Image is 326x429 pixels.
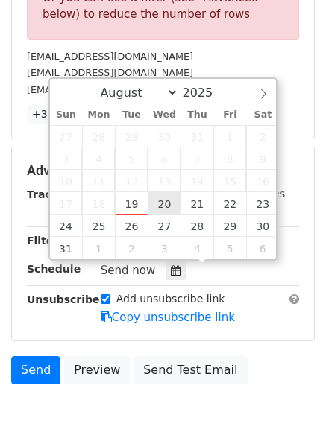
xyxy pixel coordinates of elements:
span: August 6, 2025 [148,147,181,170]
span: September 5, 2025 [213,237,246,259]
span: Sun [50,110,83,120]
span: August 11, 2025 [82,170,115,192]
strong: Schedule [27,263,81,275]
span: August 19, 2025 [115,192,148,214]
span: July 27, 2025 [50,125,83,147]
span: August 18, 2025 [82,192,115,214]
span: Sat [246,110,279,120]
span: August 9, 2025 [246,147,279,170]
label: Add unsubscribe link [116,291,225,307]
span: August 10, 2025 [50,170,83,192]
span: August 14, 2025 [181,170,213,192]
span: August 5, 2025 [115,147,148,170]
span: September 3, 2025 [148,237,181,259]
span: August 7, 2025 [181,147,213,170]
span: July 28, 2025 [82,125,115,147]
span: August 29, 2025 [213,214,246,237]
strong: Unsubscribe [27,293,100,305]
iframe: Chat Widget [251,357,326,429]
a: Copy unsubscribe link [101,311,235,324]
a: Preview [64,356,130,384]
span: August 25, 2025 [82,214,115,237]
span: August 17, 2025 [50,192,83,214]
span: August 23, 2025 [246,192,279,214]
span: July 29, 2025 [115,125,148,147]
small: [EMAIL_ADDRESS][DOMAIN_NAME] [27,51,193,62]
span: Send now [101,264,156,277]
h5: Advanced [27,162,299,179]
span: August 24, 2025 [50,214,83,237]
span: September 6, 2025 [246,237,279,259]
span: August 15, 2025 [213,170,246,192]
span: August 27, 2025 [148,214,181,237]
strong: Tracking [27,188,77,200]
span: August 30, 2025 [246,214,279,237]
span: Fri [213,110,246,120]
span: August 2, 2025 [246,125,279,147]
span: August 28, 2025 [181,214,213,237]
span: August 21, 2025 [181,192,213,214]
span: Tue [115,110,148,120]
span: August 26, 2025 [115,214,148,237]
span: August 4, 2025 [82,147,115,170]
span: July 31, 2025 [181,125,213,147]
span: August 3, 2025 [50,147,83,170]
span: August 12, 2025 [115,170,148,192]
span: August 16, 2025 [246,170,279,192]
span: Thu [181,110,213,120]
span: August 8, 2025 [213,147,246,170]
a: +37 more [27,105,90,124]
span: August 31, 2025 [50,237,83,259]
span: September 1, 2025 [82,237,115,259]
span: September 4, 2025 [181,237,213,259]
span: August 1, 2025 [213,125,246,147]
strong: Filters [27,235,65,247]
a: Send Test Email [134,356,247,384]
span: August 13, 2025 [148,170,181,192]
span: Mon [82,110,115,120]
a: Send [11,356,60,384]
span: August 22, 2025 [213,192,246,214]
span: Wed [148,110,181,120]
input: Year [178,86,232,100]
span: September 2, 2025 [115,237,148,259]
small: [EMAIL_ADDRESS][DOMAIN_NAME] [27,84,193,95]
span: July 30, 2025 [148,125,181,147]
span: August 20, 2025 [148,192,181,214]
small: [EMAIL_ADDRESS][DOMAIN_NAME] [27,67,193,78]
